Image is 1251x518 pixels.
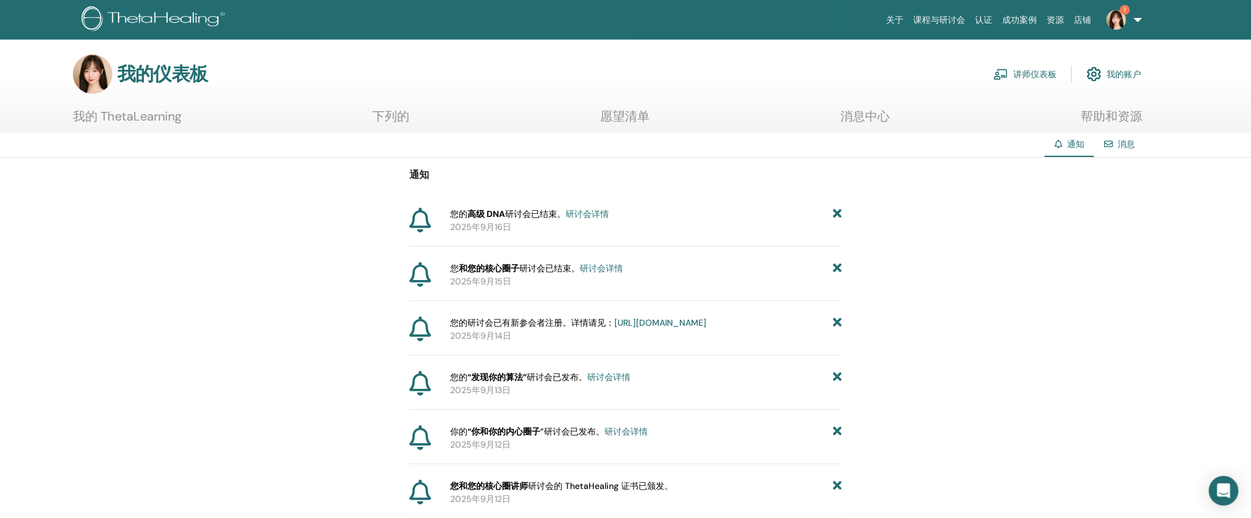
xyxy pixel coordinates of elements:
[1107,69,1141,80] font: 我的账户
[971,9,998,32] a: 认证
[1003,15,1037,25] font: 成功案例
[450,480,528,491] font: 您和您的核心圈讲师
[82,6,229,34] img: logo.png
[527,372,587,383] font: 研讨会已发布。
[1081,109,1142,133] a: 帮助和资源
[467,426,540,437] font: “你和你的内心圈子
[450,317,614,328] font: 您的研讨会已有新参会者注册。详情请见：
[73,109,182,133] a: 我的 ThetaLearning
[459,263,519,274] font: 和您的核心圈子
[1067,138,1084,150] font: 通知
[1124,6,1126,14] font: 1
[450,276,511,287] font: 2025年9月15日
[450,221,511,232] font: 2025年9月16日
[994,69,1008,80] img: chalkboard-teacher.svg
[976,15,993,25] font: 认证
[840,109,890,133] a: 消息中心
[528,480,638,491] font: 研讨会的 ThetaHealing 证书
[73,108,182,124] font: 我的 ThetaLearning
[450,493,511,504] font: 2025年9月12日
[450,330,511,341] font: 2025年9月14日
[450,384,511,396] font: 2025年9月13日
[409,168,429,181] font: 通知
[519,263,580,274] font: 研讨会已结束。
[605,426,648,437] a: 研讨会详情
[505,208,566,219] font: 研讨会已结束。
[882,9,909,32] a: 关于
[1107,10,1126,30] img: default.jpg
[580,263,623,274] a: 研讨会详情
[994,61,1056,88] a: 讲师仪表板
[600,109,650,133] a: 愿望清单
[1087,61,1141,88] a: 我的账户
[1209,476,1239,506] div: Open Intercom Messenger
[467,208,505,219] font: 高级 DNA
[1074,15,1092,25] font: 店铺
[1118,138,1135,150] a: 消息
[1081,108,1142,124] font: 帮助和资源
[450,372,467,383] font: 您的
[614,317,706,328] a: [URL][DOMAIN_NAME]
[1047,15,1065,25] font: 资源
[450,263,459,274] font: 您
[450,426,467,437] font: 你的
[117,62,207,86] font: 我的仪表板
[638,480,673,491] font: 已颁发。
[73,54,112,94] img: default.jpg
[1069,9,1097,32] a: 店铺
[914,15,966,25] font: 课程与研讨会
[909,9,971,32] a: 课程与研讨会
[887,15,904,25] font: 关于
[587,372,630,383] a: 研讨会详情
[450,208,467,219] font: 您的
[372,108,409,124] font: 下列的
[998,9,1042,32] a: 成功案例
[600,108,650,124] font: 愿望清单
[1087,64,1102,85] img: cog.svg
[566,208,609,219] a: 研讨会详情
[467,372,527,383] font: “发现你的算法”
[450,439,511,450] font: 2025年9月12日
[372,109,409,133] a: 下列的
[1042,9,1069,32] a: 资源
[540,426,605,437] font: ”研讨会已发布。
[1013,69,1056,80] font: 讲师仪表板
[840,108,890,124] font: 消息中心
